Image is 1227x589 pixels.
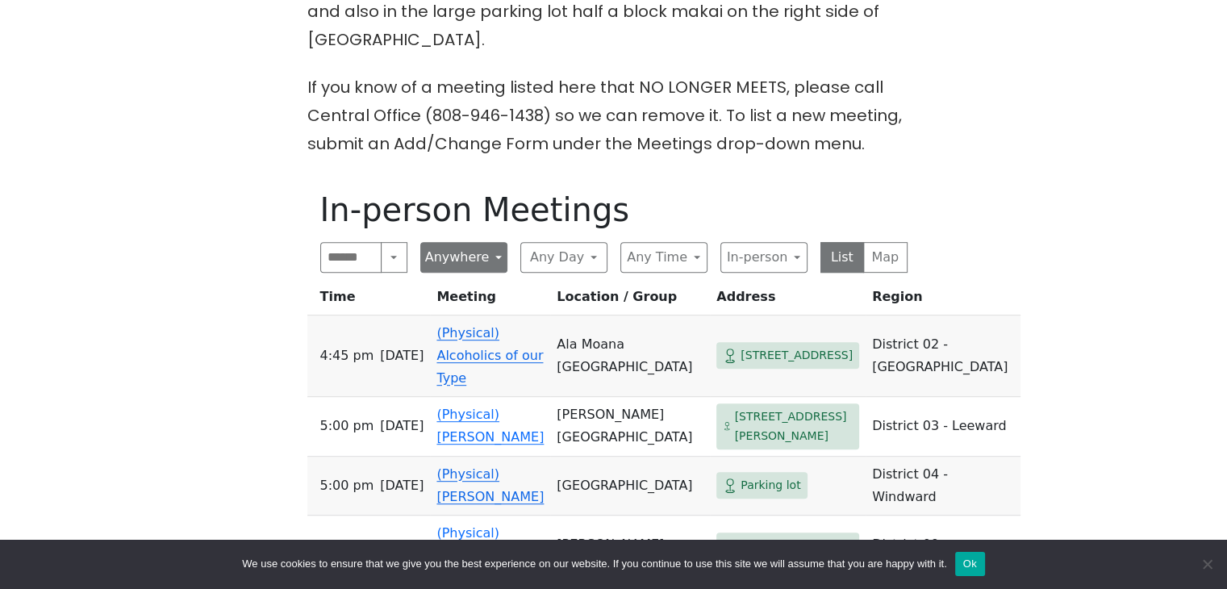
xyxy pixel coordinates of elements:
h1: In-person Meetings [320,190,908,229]
span: We use cookies to ensure that we give you the best experience on our website. If you continue to ... [242,556,946,572]
button: Search [381,242,407,273]
th: Time [307,286,431,315]
span: 5:00 PM [320,415,374,437]
th: Address [710,286,866,315]
span: 5:00 PM [320,474,374,497]
span: [STREET_ADDRESS][PERSON_NAME] [735,407,853,446]
td: Ala Moana [GEOGRAPHIC_DATA] [550,315,710,397]
th: Region [866,286,1020,315]
button: List [820,242,865,273]
span: 4:45 PM [320,345,374,367]
span: Parking lot [741,475,800,495]
td: District 02 - [GEOGRAPHIC_DATA] [866,315,1020,397]
button: Anywhere [420,242,507,273]
span: No [1199,556,1215,572]
td: [PERSON_NAME][GEOGRAPHIC_DATA] [550,397,710,457]
span: [DATE] [380,415,424,437]
span: [STREET_ADDRESS] [741,345,853,366]
button: Any Day [520,242,607,273]
span: [DATE] [380,345,424,367]
input: Search [320,242,382,273]
th: Meeting [430,286,550,315]
button: Any Time [620,242,707,273]
span: [DATE] [380,474,424,497]
p: If you know of a meeting listed here that NO LONGER MEETS, please call Central Office (808-946-14... [307,73,920,158]
a: (Physical) [PERSON_NAME] [436,407,544,445]
td: District 04 - Windward [866,457,1020,516]
button: Map [863,242,908,273]
th: Location / Group [550,286,710,315]
a: (Physical) [PERSON_NAME] [436,466,544,504]
span: [STREET_ADDRESS][PERSON_NAME] [735,536,853,575]
button: In-person [720,242,808,273]
a: (Physical) [PERSON_NAME] Sobriety [436,525,544,586]
td: District 03 - Leeward [866,397,1020,457]
button: Ok [955,552,985,576]
td: [GEOGRAPHIC_DATA] [550,457,710,516]
a: (Physical) Alcoholics of our Type [436,325,543,386]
